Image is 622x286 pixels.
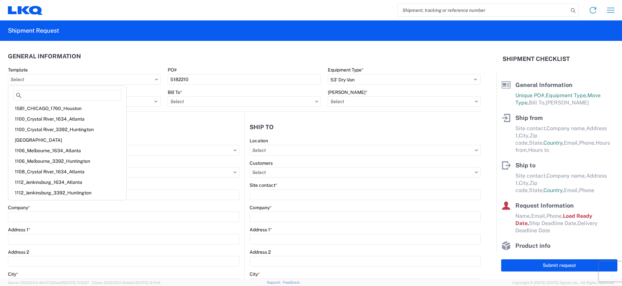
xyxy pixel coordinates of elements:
span: Company name, [546,125,586,131]
h2: General Information [8,53,81,60]
div: 1112_Jenkinsburg_1760_Houston [10,198,125,209]
span: Phone, [546,213,563,219]
div: 1108_Crystal River_1634_Atlanta [10,166,125,177]
div: 1112_Jenkinsburg_1634_Atlanta [10,177,125,187]
span: Country, [543,140,564,146]
span: Site contact, [515,173,546,179]
span: Site contact, [515,125,546,131]
span: Phone, [579,140,596,146]
label: Company [8,205,30,211]
label: [PERSON_NAME] [328,89,367,95]
span: Product info [515,242,550,249]
label: City [8,271,18,277]
span: [DATE] 12:11:14 [137,281,160,285]
div: 1100_Crystal River_3392_Huntington [10,124,125,135]
label: Company [250,205,272,211]
span: Company name, [546,173,586,179]
input: Select [168,96,321,107]
div: 1106_Melbourne_3392_Huntington [10,156,125,166]
span: Client: 2025.20.0-8c6e0cf [92,281,160,285]
span: State, [529,187,543,193]
span: Ship from [515,114,543,121]
span: Equipment Type, [546,92,587,99]
label: Address 2 [250,249,271,255]
div: 1100_Crystal River_1634_Atlanta [10,114,125,124]
span: State, [529,140,543,146]
span: Ship to [515,162,536,169]
a: Support [267,280,283,284]
span: Name, [515,213,531,219]
span: Server: 2025.20.0-db47332bad5 [8,281,89,285]
label: PO# [168,67,177,73]
span: Email, [564,140,579,146]
label: Bill To [168,89,182,95]
span: Bill To, [529,100,546,106]
label: Customers [250,160,273,166]
span: Country, [543,187,564,193]
span: General Information [515,81,572,88]
label: City [250,271,260,277]
div: 1106_Melbourne_1634_Atlanta [10,145,125,156]
span: [PERSON_NAME] [546,100,589,106]
input: Shipment, tracking or reference number [397,4,569,16]
div: 1112_Jenkinsburg_3392_Huntington [10,187,125,198]
span: Email, [531,213,546,219]
label: Equipment Type [328,67,363,73]
span: City, [519,180,530,186]
span: [DATE] 11:13:37 [64,281,89,285]
input: Select [328,96,481,107]
input: Select [250,145,481,156]
span: Hours to [528,147,549,153]
label: Template [8,67,28,73]
span: Copyright © [DATE]-[DATE] Agistix Inc., All Rights Reserved [512,280,614,286]
span: Request Information [515,202,574,209]
button: Submit request [501,259,617,272]
span: Unique PO#, [515,92,546,99]
h2: Shipment Request [8,27,59,35]
label: Address 1 [8,227,30,233]
div: [GEOGRAPHIC_DATA] [10,135,125,145]
label: Site contact [250,182,277,188]
span: Email, [564,187,579,193]
label: Address 1 [250,227,272,233]
label: Location [250,138,268,144]
span: City, [519,132,530,139]
h2: Shipment Checklist [502,55,570,63]
span: Ship Deadline Date, [529,220,577,226]
label: Address 2 [8,249,29,255]
input: Select [250,167,481,178]
a: Feedback [283,280,300,284]
div: 1581_CHICAGO_1760_Houston [10,103,125,114]
span: Phone [579,187,594,193]
input: Select [8,74,161,85]
h2: Ship to [250,124,274,130]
